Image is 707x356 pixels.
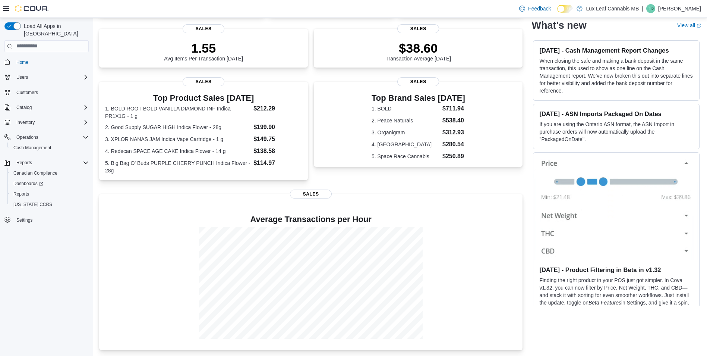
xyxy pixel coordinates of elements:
svg: External link [697,24,701,28]
span: [US_STATE] CCRS [13,202,52,207]
dd: $212.29 [253,104,302,113]
p: 1.55 [164,41,243,56]
a: Canadian Compliance [10,169,60,178]
button: Reports [13,158,35,167]
span: Canadian Compliance [13,170,57,176]
span: Reports [13,191,29,197]
span: Canadian Compliance [10,169,89,178]
span: Operations [16,134,38,140]
span: Users [16,74,28,80]
dt: 3. Organigram [372,129,439,136]
span: TD [648,4,654,13]
span: Dashboards [10,179,89,188]
button: Home [1,57,92,68]
p: Finding the right product in your POS just got simpler. In Cova v1.32, you can now filter by Pric... [539,277,693,314]
p: $38.60 [386,41,451,56]
dt: 1. BOLD ROOT BOLD VANILLA DIAMOND INF Indica PR1X1G - 1 g [105,105,250,120]
h3: Top Product Sales [DATE] [105,94,302,103]
span: Inventory [16,119,35,125]
span: Feedback [528,5,551,12]
p: [PERSON_NAME] [658,4,701,13]
h3: Top Brand Sales [DATE] [372,94,465,103]
dt: 2. Peace Naturals [372,117,439,124]
span: Sales [183,24,224,33]
span: Catalog [16,104,32,110]
div: Theo Dorge [646,4,655,13]
a: Home [13,58,31,67]
dd: $711.94 [442,104,465,113]
button: Operations [1,132,92,143]
span: Catalog [13,103,89,112]
button: Operations [13,133,41,142]
p: | [642,4,643,13]
a: Feedback [516,1,554,16]
button: Reports [1,157,92,168]
a: Dashboards [10,179,46,188]
span: Operations [13,133,89,142]
button: Canadian Compliance [7,168,92,178]
dt: 5. Space Race Cannabis [372,153,439,160]
a: Reports [10,190,32,199]
span: Home [16,59,28,65]
a: View allExternal link [677,22,701,28]
button: Users [13,73,31,82]
h2: What's new [531,19,586,31]
dd: $114.97 [253,159,302,168]
dt: 4. [GEOGRAPHIC_DATA] [372,141,439,148]
div: Transaction Average [DATE] [386,41,451,62]
span: Settings [16,217,32,223]
dd: $149.75 [253,135,302,144]
dd: $280.54 [442,140,465,149]
button: Settings [1,214,92,225]
dd: $138.58 [253,147,302,156]
span: Customers [13,88,89,97]
h3: [DATE] - Product Filtering in Beta in v1.32 [539,266,693,274]
span: Home [13,57,89,67]
input: Dark Mode [557,5,573,13]
button: Reports [7,189,92,199]
dt: 1. BOLD [372,105,439,112]
button: Customers [1,87,92,98]
span: Washington CCRS [10,200,89,209]
span: Inventory [13,118,89,127]
a: Settings [13,216,35,225]
em: Beta Features [588,300,621,306]
dd: $538.40 [442,116,465,125]
dd: $199.90 [253,123,302,132]
button: Catalog [13,103,35,112]
button: Inventory [1,117,92,128]
span: Reports [16,160,32,166]
a: Dashboards [7,178,92,189]
dd: $250.89 [442,152,465,161]
dt: 2. Good Supply SUGAR HIGH Indica Flower - 28g [105,124,250,131]
span: Customers [16,90,38,96]
a: Customers [13,88,41,97]
span: Cash Management [10,143,89,152]
dt: 3. XPLOR NANAS JAM Indica Vape Cartridge - 1 g [105,135,250,143]
dd: $312.93 [442,128,465,137]
h3: [DATE] - Cash Management Report Changes [539,47,693,54]
span: Dashboards [13,181,43,187]
button: [US_STATE] CCRS [7,199,92,210]
span: Settings [13,215,89,224]
button: Cash Management [7,143,92,153]
a: [US_STATE] CCRS [10,200,55,209]
button: Inventory [13,118,38,127]
nav: Complex example [4,54,89,245]
span: Sales [397,24,439,33]
img: Cova [15,5,48,12]
span: Cash Management [13,145,51,151]
dt: 5. Big Bag O' Buds PURPLE CHERRY PUNCH Indica Flower - 28g [105,159,250,174]
span: Sales [290,190,332,199]
div: Avg Items Per Transaction [DATE] [164,41,243,62]
p: When closing the safe and making a bank deposit in the same transaction, this used to show as one... [539,57,693,94]
button: Catalog [1,102,92,113]
h3: [DATE] - ASN Imports Packaged On Dates [539,110,693,118]
span: Sales [397,77,439,86]
dt: 4. Redecan SPACE AGE CAKE Indica Flower - 14 g [105,147,250,155]
h4: Average Transactions per Hour [105,215,517,224]
span: Load All Apps in [GEOGRAPHIC_DATA] [21,22,89,37]
a: Cash Management [10,143,54,152]
button: Users [1,72,92,82]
